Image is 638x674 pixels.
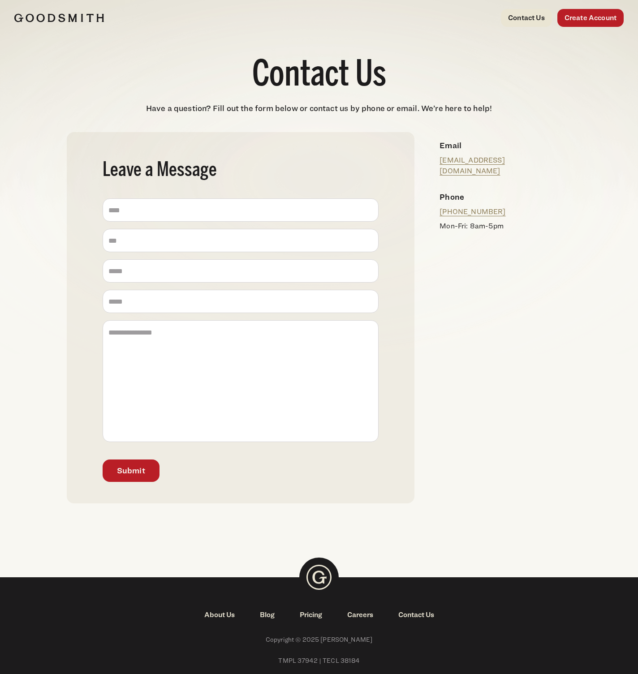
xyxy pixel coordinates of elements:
[335,610,386,620] a: Careers
[192,610,247,620] a: About Us
[440,207,505,216] a: [PHONE_NUMBER]
[14,635,624,645] span: Copyright © 2025 [PERSON_NAME]
[557,9,624,27] a: Create Account
[440,139,564,151] h4: Email
[386,610,447,620] a: Contact Us
[440,156,504,175] a: [EMAIL_ADDRESS][DOMAIN_NAME]
[501,9,552,27] a: Contact Us
[299,558,339,597] img: Goodsmith Logo
[287,610,335,620] a: Pricing
[440,221,564,232] p: Mon-Fri: 8am-5pm
[440,191,564,203] h4: Phone
[14,656,624,666] span: TMPL 37942 | TECL 38184
[14,13,104,22] img: Goodsmith
[103,161,379,180] h2: Leave a Message
[103,459,159,482] button: Submit
[247,610,287,620] a: Blog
